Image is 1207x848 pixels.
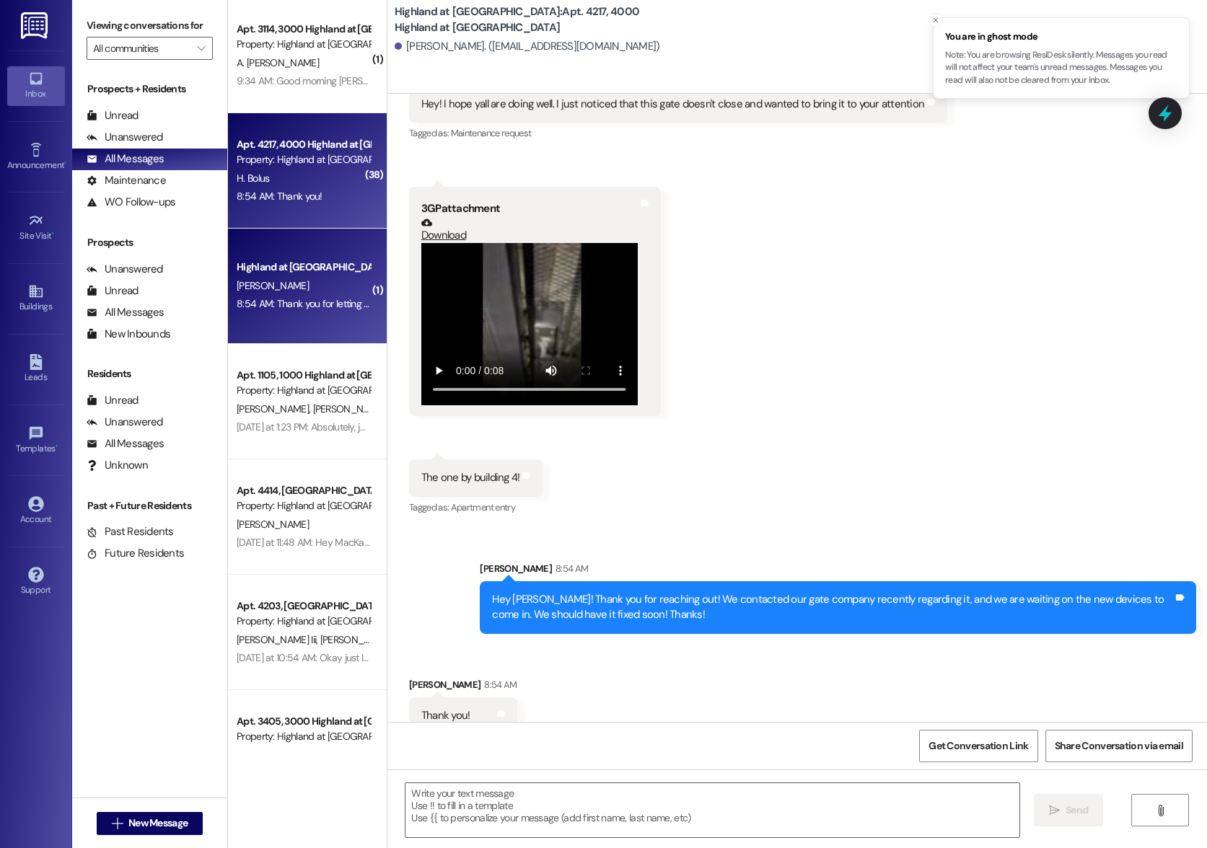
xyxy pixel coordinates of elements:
span: [PERSON_NAME] [320,633,392,646]
span: [PERSON_NAME] [237,279,309,292]
button: Share Conversation via email [1045,730,1193,762]
div: Tagged as: [409,497,543,518]
div: Apt. 3405, 3000 Highland at [GEOGRAPHIC_DATA] [237,714,370,729]
div: 9:34 AM: Good morning [PERSON_NAME], i got your voicemail. I had to get to work in the morning, b... [237,74,1084,87]
div: 8:54 AM [552,561,588,576]
span: Send [1066,803,1088,818]
div: [PERSON_NAME]. ([EMAIL_ADDRESS][DOMAIN_NAME]) [395,39,660,54]
div: Unanswered [87,415,163,430]
p: Note: You are browsing ResiDesk silently. Messages you read will not affect your team's unread me... [945,49,1177,87]
div: Unread [87,108,139,123]
button: Get Conversation Link [919,730,1037,762]
span: A. [PERSON_NAME] [237,56,319,69]
a: Inbox [7,66,65,105]
span: Get Conversation Link [929,738,1028,754]
div: Past + Future Residents [72,498,227,513]
button: Close toast [929,13,943,27]
div: [DATE] at 10:54 AM: Okay just let me know if you have any questions. [237,651,522,664]
span: New Message [128,816,188,831]
span: [PERSON_NAME] [312,402,385,415]
div: Property: Highland at [GEOGRAPHIC_DATA] [237,152,370,167]
div: [PERSON_NAME] [409,677,517,697]
span: • [64,158,66,168]
div: Apt. 4217, 4000 Highland at [GEOGRAPHIC_DATA] [237,137,370,152]
div: All Messages [87,305,164,320]
b: 3GP attachment [421,201,500,216]
div: Property: Highland at [GEOGRAPHIC_DATA] [237,37,370,52]
div: 8:54 AM: Thank you! [237,190,322,203]
div: Unknown [87,458,148,473]
div: 8:54 AM: Thank you for letting us know! [237,297,401,310]
i:  [1155,805,1166,816]
img: ResiDesk Logo [21,12,51,39]
div: 8:54 AM [480,677,517,692]
span: Maintenance request [451,127,532,139]
div: All Messages [87,151,164,167]
input: All communities [93,37,190,60]
div: WO Follow-ups [87,195,175,210]
div: Future Residents [87,546,184,561]
div: Unanswered [87,262,163,277]
a: Site Visit • [7,208,65,247]
div: Property: Highland at [GEOGRAPHIC_DATA] [237,729,370,744]
span: H. Bolus [237,172,269,185]
span: Share Conversation via email [1055,738,1183,754]
span: • [52,229,54,239]
b: Highland at [GEOGRAPHIC_DATA]: Apt. 4217, 4000 Highland at [GEOGRAPHIC_DATA] [395,4,683,35]
span: • [56,441,58,451]
div: [DATE] at 1:23 PM: Absolutely, just let us know when you need it. [237,420,499,433]
div: Property: Highland at [GEOGRAPHIC_DATA] [237,498,370,513]
div: Residents [72,366,227,381]
span: Apartment entry [451,501,515,513]
span: You are in ghost mode [945,30,1177,44]
div: Prospects [72,235,227,250]
a: Support [7,562,65,601]
i:  [197,43,205,54]
a: Leads [7,350,65,389]
button: New Message [97,812,203,835]
div: Tagged as: [409,123,947,143]
div: New Inbounds [87,327,170,342]
div: Unread [87,283,139,299]
a: Download [421,217,638,242]
a: Buildings [7,279,65,318]
div: Apt. 3114, 3000 Highland at [GEOGRAPHIC_DATA] [237,22,370,37]
span: [PERSON_NAME] [237,518,309,531]
div: Past Residents [87,524,174,539]
label: Viewing conversations for [87,14,213,37]
div: Property: Highland at [GEOGRAPHIC_DATA] [237,614,370,629]
div: Hey [PERSON_NAME]! Thank you for reaching out! We contacted our gate company recently regarding i... [492,592,1173,623]
div: Maintenance [87,173,166,188]
div: Highland at [GEOGRAPHIC_DATA] [237,260,370,275]
div: Prospects + Residents [72,81,227,97]
a: Account [7,492,65,531]
div: Unanswered [87,130,163,145]
div: Thank you! [421,708,470,723]
div: Hey! I hope yall are doing well. I just noticed that this gate doesn't close and wanted to bring ... [421,97,924,112]
i:  [1049,805,1060,816]
div: Apt. 1105, 1000 Highland at [GEOGRAPHIC_DATA] [237,368,370,383]
div: The one by building 4! [421,470,520,485]
span: [PERSON_NAME] Iii [237,633,320,646]
div: Apt. 4203, [GEOGRAPHIC_DATA] at [GEOGRAPHIC_DATA] [237,599,370,614]
a: Templates • [7,421,65,460]
div: All Messages [87,436,164,451]
div: Unread [87,393,139,408]
i:  [112,818,123,829]
button: Send [1034,794,1104,826]
div: [PERSON_NAME] [480,561,1196,581]
span: [PERSON_NAME] [237,402,313,415]
div: Apt. 4414, [GEOGRAPHIC_DATA] at [GEOGRAPHIC_DATA] [237,483,370,498]
div: Property: Highland at [GEOGRAPHIC_DATA] [237,383,370,398]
